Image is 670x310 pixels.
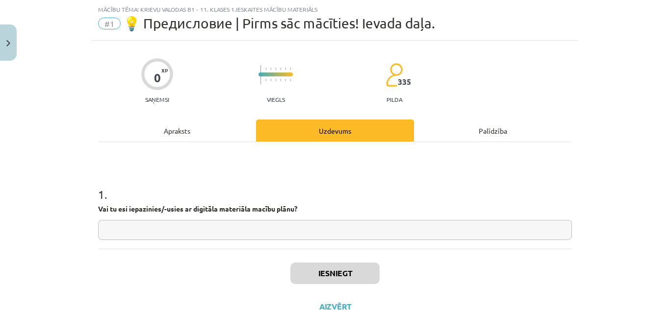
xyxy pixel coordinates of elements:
[280,79,281,81] img: icon-short-line-57e1e144782c952c97e751825c79c345078a6d821885a25fce030b3d8c18986b.svg
[280,68,281,70] img: icon-short-line-57e1e144782c952c97e751825c79c345078a6d821885a25fce030b3d8c18986b.svg
[98,119,256,142] div: Apraksts
[270,79,271,81] img: icon-short-line-57e1e144782c952c97e751825c79c345078a6d821885a25fce030b3d8c18986b.svg
[275,79,276,81] img: icon-short-line-57e1e144782c952c97e751825c79c345078a6d821885a25fce030b3d8c18986b.svg
[275,68,276,70] img: icon-short-line-57e1e144782c952c97e751825c79c345078a6d821885a25fce030b3d8c18986b.svg
[270,68,271,70] img: icon-short-line-57e1e144782c952c97e751825c79c345078a6d821885a25fce030b3d8c18986b.svg
[386,63,403,87] img: students-c634bb4e5e11cddfef0936a35e636f08e4e9abd3cc4e673bd6f9a4125e45ecb1.svg
[6,40,10,47] img: icon-close-lesson-0947bae3869378f0d4975bcd49f059093ad1ed9edebbc8119c70593378902aed.svg
[98,204,297,213] strong: Vai tu esi iepazinies/-usies ar digitāla materiāla macību plānu?
[414,119,572,142] div: Palīdzība
[256,119,414,142] div: Uzdevums
[154,71,161,85] div: 0
[260,65,261,84] img: icon-long-line-d9ea69661e0d244f92f715978eff75569469978d946b2353a9bb055b3ed8787d.svg
[98,18,121,29] span: #1
[141,96,173,103] p: Saņemsi
[290,262,380,284] button: Iesniegt
[98,6,572,13] div: Mācību tēma: Krievu valodas b1 - 11. klases 1.ieskaites mācību materiāls
[285,79,286,81] img: icon-short-line-57e1e144782c952c97e751825c79c345078a6d821885a25fce030b3d8c18986b.svg
[267,96,285,103] p: Viegls
[98,170,572,201] h1: 1 .
[265,68,266,70] img: icon-short-line-57e1e144782c952c97e751825c79c345078a6d821885a25fce030b3d8c18986b.svg
[387,96,402,103] p: pilda
[123,15,435,31] span: 💡 Предисловие | Pirms sāc mācīties! Ievada daļa.
[290,79,291,81] img: icon-short-line-57e1e144782c952c97e751825c79c345078a6d821885a25fce030b3d8c18986b.svg
[285,68,286,70] img: icon-short-line-57e1e144782c952c97e751825c79c345078a6d821885a25fce030b3d8c18986b.svg
[290,68,291,70] img: icon-short-line-57e1e144782c952c97e751825c79c345078a6d821885a25fce030b3d8c18986b.svg
[265,79,266,81] img: icon-short-line-57e1e144782c952c97e751825c79c345078a6d821885a25fce030b3d8c18986b.svg
[161,68,168,73] span: XP
[398,77,411,86] span: 335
